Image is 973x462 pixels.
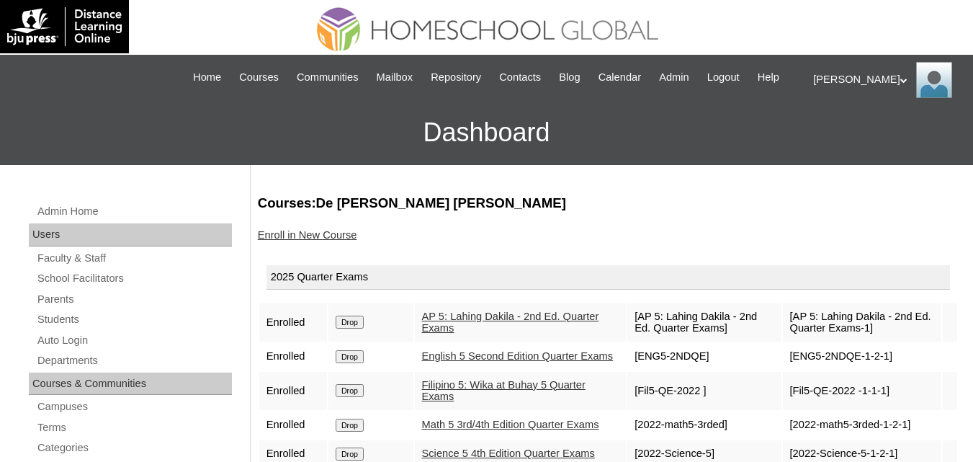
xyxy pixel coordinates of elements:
span: Blog [559,69,580,86]
a: School Facilitators [36,270,232,288]
input: Drop [336,384,364,397]
span: Home [193,69,221,86]
a: Auto Login [36,332,232,350]
span: Help [758,69,779,86]
span: Admin [659,69,689,86]
span: Logout [707,69,740,86]
span: Calendar [598,69,641,86]
span: Repository [431,69,481,86]
a: Communities [290,69,366,86]
span: Contacts [499,69,541,86]
td: Enrolled [259,303,327,342]
a: Terms [36,419,232,437]
a: Admin Home [36,203,232,221]
td: [2022-math5-3rded] [627,412,781,439]
div: Users [29,223,232,246]
span: Mailbox [377,69,413,86]
a: Mailbox [369,69,421,86]
a: Filipino 5: Wika at Buhay 5 Quarter Exams [422,379,586,403]
h3: Dashboard [7,100,966,165]
a: Home [186,69,228,86]
a: Courses [232,69,286,86]
td: [ENG5-2NDQE-1-2-1] [783,343,941,370]
td: Enrolled [259,372,327,410]
a: Students [36,311,232,329]
a: Help [750,69,786,86]
a: Blog [552,69,587,86]
td: Enrolled [259,412,327,439]
a: Calendar [591,69,648,86]
td: [AP 5: Lahing Dakila - 2nd Ed. Quarter Exams-1] [783,303,941,342]
td: [Fil5-QE-2022 -1-1-1] [783,372,941,410]
a: AP 5: Lahing Dakila - 2nd Ed. Quarter Exams [422,311,599,334]
a: Contacts [492,69,548,86]
a: Departments [36,352,232,370]
input: Drop [336,448,364,461]
a: Faculty & Staff [36,249,232,267]
span: Courses [239,69,279,86]
a: Math 5 3rd/4th Edition Quarter Exams [422,419,599,430]
a: Logout [700,69,747,86]
td: [Fil5-QE-2022 ] [627,372,781,410]
a: Enroll in New Course [258,229,357,241]
td: [ENG5-2NDQE] [627,343,781,370]
td: [2022-math5-3rded-1-2-1] [783,412,941,439]
td: Enrolled [259,343,327,370]
input: Drop [336,316,364,329]
img: logo-white.png [7,7,122,46]
a: Categories [36,439,232,457]
a: Parents [36,290,232,308]
div: Courses & Communities [29,373,232,396]
img: Ariane Ebuen [916,62,952,98]
span: Communities [297,69,359,86]
a: English 5 Second Edition Quarter Exams [422,350,614,362]
h3: Courses:De [PERSON_NAME] [PERSON_NAME] [258,194,959,213]
div: [PERSON_NAME] [813,62,959,98]
input: Drop [336,419,364,432]
input: Drop [336,350,364,363]
a: Campuses [36,398,232,416]
a: Science 5 4th Edition Quarter Exams [422,448,595,459]
a: Admin [652,69,696,86]
a: Repository [423,69,488,86]
td: [AP 5: Lahing Dakila - 2nd Ed. Quarter Exams] [627,303,781,342]
div: 2025 Quarter Exams [266,265,950,290]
